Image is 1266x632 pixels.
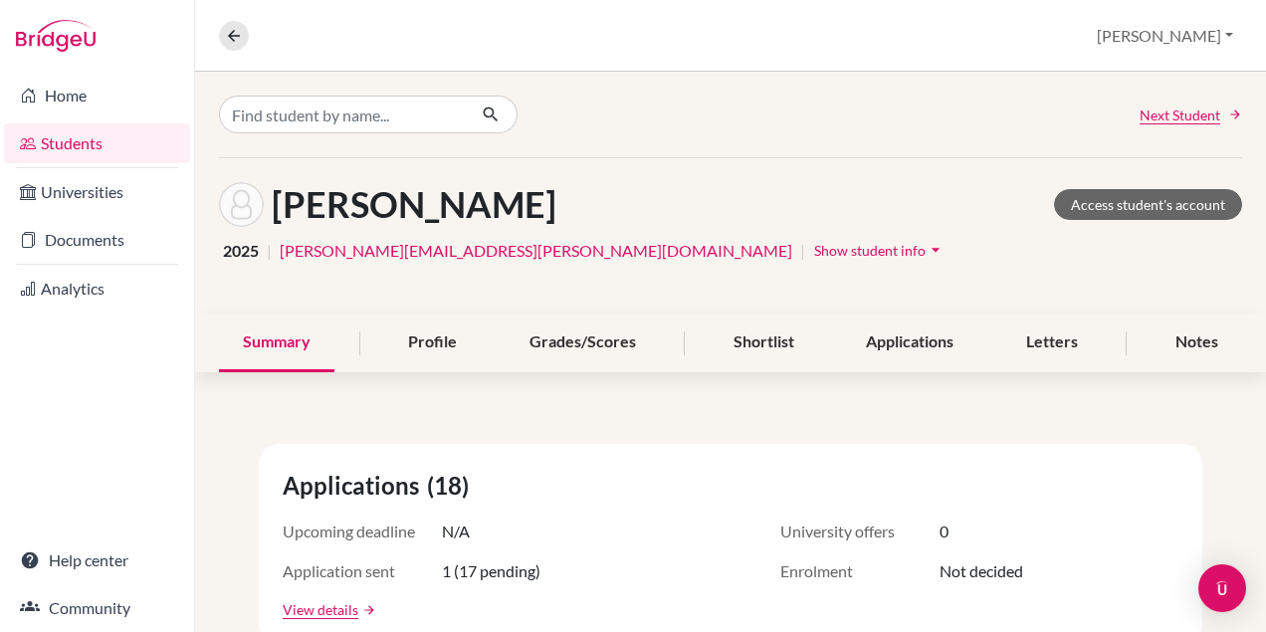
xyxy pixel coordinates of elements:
span: Upcoming deadline [283,520,442,543]
a: Home [4,76,190,115]
a: Analytics [4,269,190,309]
span: Not decided [940,559,1023,583]
span: 2025 [223,239,259,263]
span: 0 [940,520,949,543]
button: [PERSON_NAME] [1088,17,1242,55]
div: Letters [1002,314,1102,372]
a: Access student's account [1054,189,1242,220]
span: (18) [427,468,477,504]
a: Documents [4,220,190,260]
div: Profile [384,314,481,372]
input: Find student by name... [219,96,466,133]
span: | [267,239,272,263]
span: University offers [780,520,940,543]
h1: [PERSON_NAME] [272,183,556,226]
div: Notes [1152,314,1242,372]
div: Shortlist [710,314,818,372]
span: Applications [283,468,427,504]
span: Application sent [283,559,442,583]
a: Next Student [1140,105,1242,125]
span: N/A [442,520,470,543]
span: Enrolment [780,559,940,583]
i: arrow_drop_down [926,240,946,260]
a: [PERSON_NAME][EMAIL_ADDRESS][PERSON_NAME][DOMAIN_NAME] [280,239,792,263]
span: | [800,239,805,263]
a: View details [283,599,358,620]
div: Open Intercom Messenger [1198,564,1246,612]
a: Universities [4,172,190,212]
a: Students [4,123,190,163]
img: Pedro Almeida's avatar [219,182,264,227]
span: Next Student [1140,105,1220,125]
a: Help center [4,540,190,580]
div: Grades/Scores [506,314,660,372]
img: Bridge-U [16,20,96,52]
div: Summary [219,314,334,372]
span: 1 (17 pending) [442,559,540,583]
button: Show student infoarrow_drop_down [813,235,947,266]
a: arrow_forward [358,603,376,617]
a: Community [4,588,190,628]
div: Applications [842,314,977,372]
span: Show student info [814,242,926,259]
